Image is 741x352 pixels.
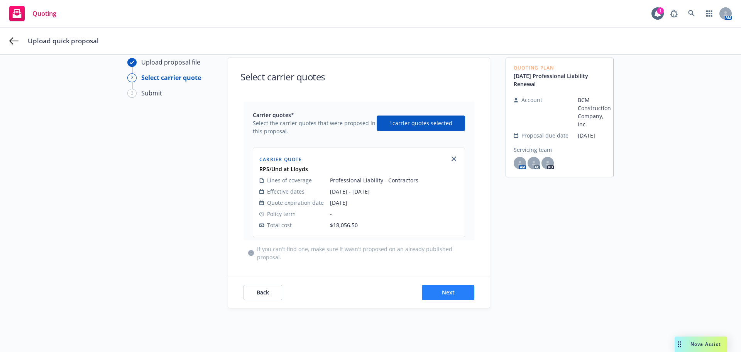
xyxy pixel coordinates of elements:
[578,96,611,128] span: BCM Construction Company, Inc.
[267,221,292,229] span: Total cost
[521,96,542,104] span: Account
[240,70,325,83] h1: Select carrier quotes
[267,176,312,184] span: Lines of coverage
[514,157,526,169] span: AM
[702,6,717,21] a: Switch app
[253,111,377,119] span: Carrier quotes*
[442,289,455,296] span: Next
[690,341,721,347] span: Nova Assist
[514,66,611,70] span: Quoting Plan
[330,199,458,207] span: [DATE]
[330,221,358,229] span: $18,056.50
[578,131,611,139] span: [DATE]
[267,187,305,196] span: Effective dates
[6,3,59,24] a: Quoting
[257,245,470,261] span: If you can't find one, make sure it wasn't proposed on an already published proposal.
[675,337,727,352] button: Nova Assist
[267,199,324,207] span: Quote expiration date
[514,146,611,154] span: Servicing team
[259,156,302,163] span: Carrier Quote
[449,154,458,163] a: close
[377,116,465,131] button: 1carrier quotes selected
[389,119,452,127] span: 1 carrier quotes selected
[141,88,162,98] div: Submit
[514,72,611,88] a: [DATE] Professional Liability Renewal
[330,187,458,196] span: [DATE] - [DATE]
[244,285,282,300] button: Back
[253,119,377,135] span: Select the carrier quotes that were proposed in this proposal.
[127,89,137,98] div: 3
[528,157,540,169] span: AC
[28,36,99,46] span: Upload quick proposal
[422,285,474,300] button: Next
[32,10,56,17] span: Quoting
[657,7,664,14] div: 1
[259,165,308,173] strong: RPS/Und at Lloyds
[666,6,682,21] a: Report a Bug
[521,131,568,139] span: Proposal due date
[684,6,699,21] a: Search
[541,157,554,169] span: PD
[330,176,458,184] span: Professional Liability - Contractors
[141,73,201,82] div: Select carrier quote
[267,210,296,218] span: Policy term
[675,337,684,352] div: Drag to move
[141,58,200,67] div: Upload proposal file
[127,73,137,82] div: 2
[257,289,269,296] span: Back
[330,210,458,218] span: -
